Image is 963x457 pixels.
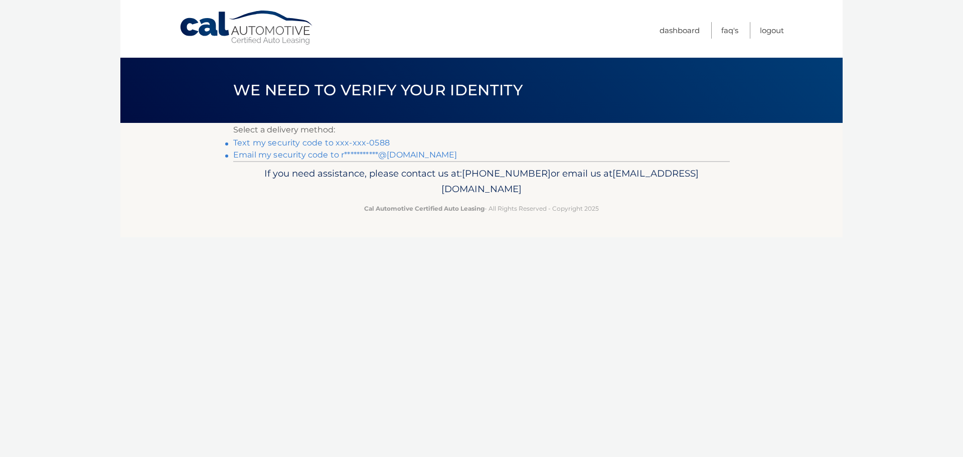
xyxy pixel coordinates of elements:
a: FAQ's [721,22,738,39]
p: If you need assistance, please contact us at: or email us at [240,166,723,198]
a: Dashboard [660,22,700,39]
a: Logout [760,22,784,39]
span: [PHONE_NUMBER] [462,168,551,179]
p: Select a delivery method: [233,123,730,137]
a: Cal Automotive [179,10,314,46]
strong: Cal Automotive Certified Auto Leasing [364,205,485,212]
p: - All Rights Reserved - Copyright 2025 [240,203,723,214]
span: We need to verify your identity [233,81,523,99]
a: Text my security code to xxx-xxx-0588 [233,138,390,147]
